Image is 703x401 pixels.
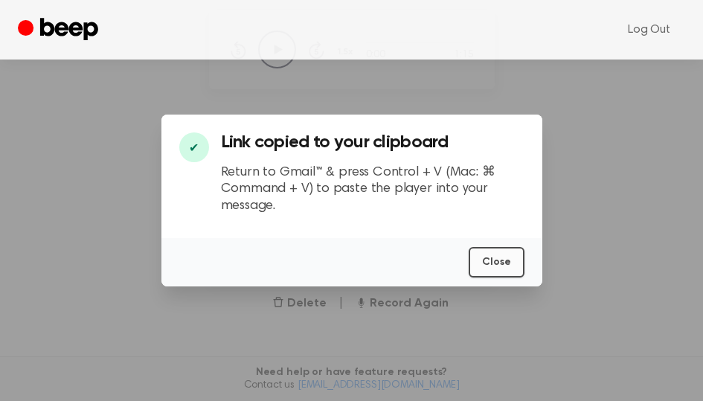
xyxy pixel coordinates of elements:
[179,132,209,162] div: ✔
[613,12,685,48] a: Log Out
[221,132,524,153] h3: Link copied to your clipboard
[469,247,524,278] button: Close
[221,164,524,215] p: Return to Gmail™ & press Control + V (Mac: ⌘ Command + V) to paste the player into your message.
[18,16,102,45] a: Beep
